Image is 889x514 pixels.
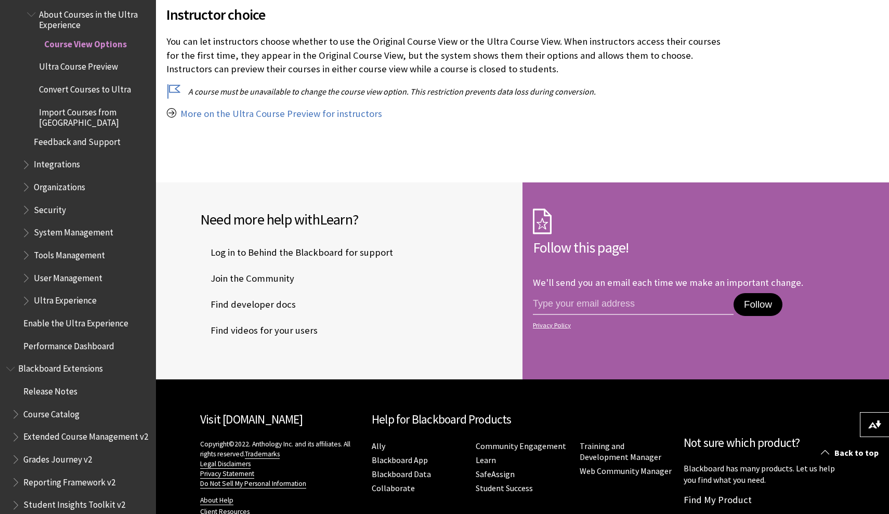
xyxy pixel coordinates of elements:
a: Privacy Statement [200,469,254,479]
a: Join the Community [200,271,296,286]
a: Trademarks [245,450,280,459]
a: Back to top [813,443,889,463]
a: Community Engagement [476,441,566,452]
span: About Courses in the Ultra Experience [39,6,149,30]
span: Security [34,201,66,215]
span: Tools Management [34,246,105,260]
span: Enable the Ultra Experience [23,314,128,328]
a: Ally [372,441,385,452]
a: Find developer docs [200,297,298,312]
span: Find videos for your users [200,323,318,338]
span: Ultra Experience [34,292,97,306]
h2: Follow this page! [533,236,845,258]
span: Learn [320,210,352,229]
span: Organizations [34,178,85,192]
a: Web Community Manager [580,466,672,477]
button: Follow [734,293,782,316]
h2: Not sure which product? [684,434,845,452]
span: Ultra Course Preview [39,58,118,72]
a: Blackboard Data [372,469,431,480]
a: Student Success [476,483,533,494]
img: Subscription Icon [533,208,552,234]
span: Student Insights Toolkit v2 [23,496,125,510]
a: Do Not Sell My Personal Information [200,479,306,489]
span: Instructor choice [166,4,725,25]
span: Course View Options [44,35,127,49]
h2: Need more help with ? [200,208,512,230]
p: Blackboard has many products. Let us help you find what you need. [684,463,845,486]
a: Privacy Policy [533,322,842,329]
span: Extended Course Management v2 [23,428,148,442]
a: Collaborate [372,483,415,494]
a: Blackboard App [372,455,428,466]
span: Grades Journey v2 [23,451,92,465]
span: Log in to Behind the Blackboard for support [200,245,393,260]
span: Find developer docs [200,297,296,312]
span: Course Catalog [23,405,80,419]
a: SafeAssign [476,469,515,480]
span: Feedback and Support [34,133,121,147]
span: Convert Courses to Ultra [39,81,131,95]
input: email address [533,293,734,315]
span: Performance Dashboard [23,337,114,351]
span: Join the Community [200,271,294,286]
a: Find My Product [684,494,752,506]
p: Copyright©2022. Anthology Inc. and its affiliates. All rights reserved. [200,439,361,489]
a: About Help [200,496,233,505]
a: Training and Development Manager [580,441,661,463]
p: You can let instructors choose whether to use the Original Course View or the Ultra Course View. ... [166,35,725,76]
span: Release Notes [23,383,77,397]
p: A course must be unavailable to change the course view option. This restriction prevents data los... [166,86,725,97]
span: Reporting Framework v2 [23,473,115,487]
span: System Management [34,224,113,238]
a: Find videos for your users [200,323,320,338]
p: We'll send you an email each time we make an important change. [533,276,803,288]
span: Integrations [34,156,80,170]
span: User Management [34,269,102,283]
a: Learn [476,455,496,466]
span: Blackboard Extensions [18,360,103,374]
a: Log in to Behind the Blackboard for support [200,245,395,260]
a: Legal Disclaimers [200,459,251,469]
h2: Help for Blackboard Products [372,411,673,429]
a: Visit [DOMAIN_NAME] [200,412,303,427]
a: More on the Ultra Course Preview for instructors [180,108,382,120]
span: Import Courses from [GEOGRAPHIC_DATA] [39,103,149,128]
